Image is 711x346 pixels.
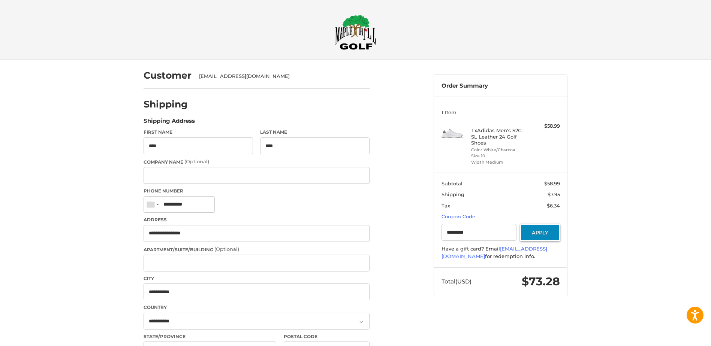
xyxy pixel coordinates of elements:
[530,122,560,130] div: $58.99
[335,15,376,50] img: Maple Hill Golf
[284,333,370,340] label: Postal Code
[184,158,209,164] small: (Optional)
[144,304,370,311] label: Country
[522,274,560,288] span: $73.28
[548,191,560,197] span: $7.95
[144,117,195,129] legend: Shipping Address
[214,246,239,252] small: (Optional)
[471,147,528,153] li: Color White/Charcoal
[442,245,560,260] div: Have a gift card? Email for redemption info.
[520,224,560,241] button: Apply
[442,213,475,219] a: Coupon Code
[547,203,560,209] span: $6.34
[442,278,472,285] span: Total (USD)
[144,333,276,340] label: State/Province
[260,129,370,136] label: Last Name
[442,109,560,115] h3: 1 Item
[144,275,370,282] label: City
[144,188,370,194] label: Phone Number
[442,180,463,186] span: Subtotal
[144,246,370,253] label: Apartment/Suite/Building
[144,158,370,166] label: Company Name
[144,129,253,136] label: First Name
[471,127,528,146] h4: 1 x Adidas Men's S2G SL Leather 24 Golf Shoes
[144,98,188,110] h2: Shipping
[442,203,450,209] span: Tax
[442,224,517,241] input: Gift Certificate or Coupon Code
[471,159,528,166] li: Width Medium
[144,70,192,81] h2: Customer
[471,153,528,159] li: Size 10
[442,191,464,197] span: Shipping
[144,216,370,223] label: Address
[442,246,547,259] a: [EMAIL_ADDRESS][DOMAIN_NAME]
[442,82,560,89] h3: Order Summary
[544,180,560,186] span: $58.99
[199,73,362,80] div: [EMAIL_ADDRESS][DOMAIN_NAME]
